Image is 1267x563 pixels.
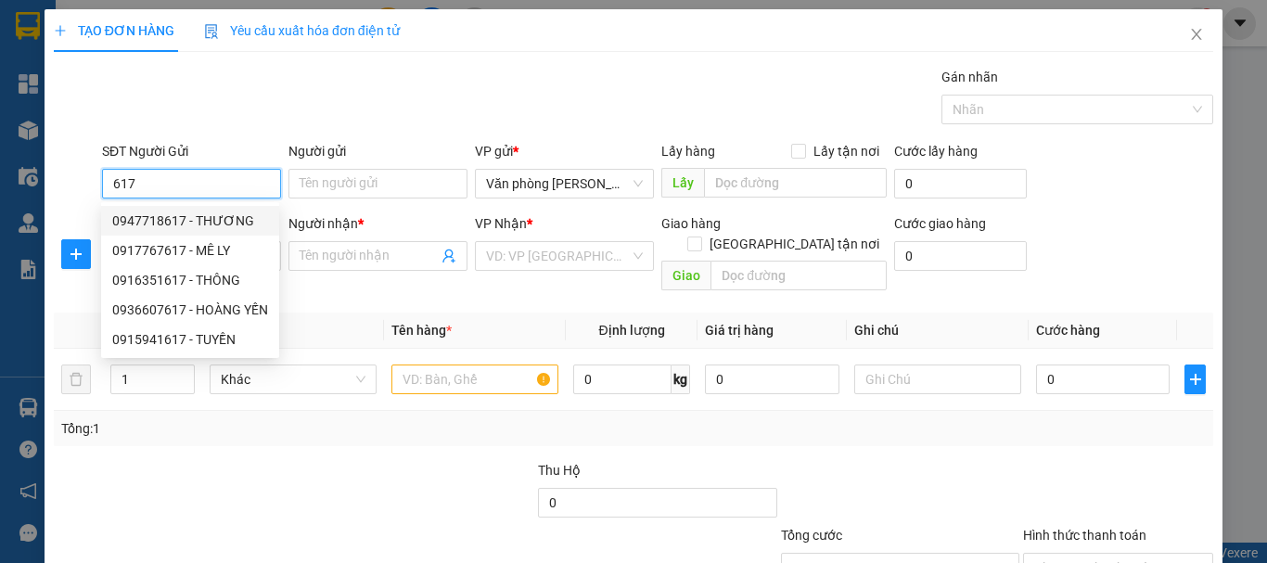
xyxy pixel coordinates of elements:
input: Ghi Chú [854,365,1021,394]
div: Người nhận [288,213,467,234]
button: delete [61,365,91,394]
input: 0 [705,365,838,394]
b: [PERSON_NAME] [107,12,262,35]
div: 0916351617 - THÔNG [101,265,279,295]
div: Tổng: 1 [61,418,491,439]
span: Lấy [661,168,704,198]
div: 0936607617 - HOÀNG YẾN [101,295,279,325]
span: Khác [221,365,365,393]
span: [GEOGRAPHIC_DATA] tận nơi [702,234,887,254]
div: 0947718617 - THƯƠNG [101,206,279,236]
input: Dọc đường [704,168,887,198]
span: Định lượng [598,323,664,338]
button: plus [1184,365,1206,394]
input: Cước lấy hàng [894,169,1027,198]
span: plus [54,24,67,37]
div: 0916351617 - THÔNG [112,270,268,290]
div: 0947718617 - THƯƠNG [112,211,268,231]
div: SĐT Người Gửi [102,141,281,161]
input: VD: Bàn, Ghế [391,365,558,394]
button: plus [61,239,91,269]
span: Giao hàng [661,216,721,231]
li: 85 [PERSON_NAME] [8,41,353,64]
span: VP Nhận [475,216,527,231]
span: Văn phòng Tắc Vân [486,170,643,198]
label: Cước lấy hàng [894,144,978,159]
span: plus [62,247,90,262]
span: Tổng cước [781,528,842,543]
span: close [1189,27,1204,42]
span: Giá trị hàng [705,323,774,338]
button: Close [1171,9,1222,61]
li: 02839.63.63.63 [8,64,353,87]
div: 0915941617 - TUYỀN [101,325,279,354]
span: Thu Hộ [538,463,581,478]
span: kg [672,365,690,394]
span: environment [107,45,122,59]
span: Lấy hàng [661,144,715,159]
label: Gán nhãn [941,70,998,84]
b: GỬI : Văn phòng [PERSON_NAME] [8,116,209,187]
input: Cước giao hàng [894,241,1027,271]
img: icon [204,24,219,39]
span: user-add [442,249,456,263]
th: Ghi chú [847,313,1029,349]
div: 0917767617 - MÊ LY [101,236,279,265]
div: 0936607617 - HOÀNG YẾN [112,300,268,320]
div: 0917767617 - MÊ LY [112,240,268,261]
input: Dọc đường [710,261,887,290]
div: 0915941617 - TUYỀN [112,329,268,350]
span: Tên hàng [391,323,452,338]
span: Lấy tận nơi [806,141,887,161]
span: Giao [661,261,710,290]
span: TẠO ĐƠN HÀNG [54,23,174,38]
div: VP gửi [475,141,654,161]
label: Hình thức thanh toán [1023,528,1146,543]
span: Cước hàng [1036,323,1100,338]
span: plus [1185,372,1205,387]
span: phone [107,68,122,83]
span: Yêu cầu xuất hóa đơn điện tử [204,23,400,38]
div: Người gửi [288,141,467,161]
label: Cước giao hàng [894,216,986,231]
